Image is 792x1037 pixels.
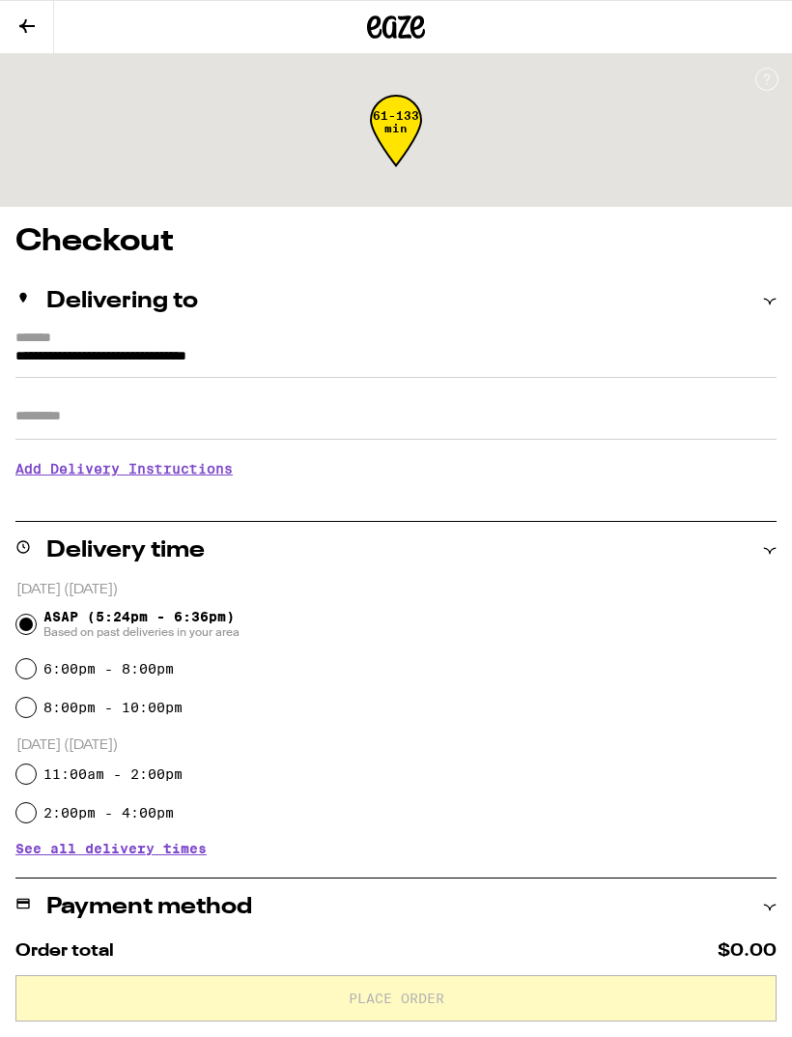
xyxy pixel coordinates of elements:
label: 8:00pm - 10:00pm [43,700,183,715]
button: Place Order [15,975,777,1022]
h2: Delivering to [46,290,198,313]
label: 2:00pm - 4:00pm [43,805,174,821]
p: We'll contact you at [PHONE_NUMBER] when we arrive [15,491,777,506]
label: 6:00pm - 8:00pm [43,661,174,677]
h2: Delivery time [46,539,205,562]
button: See all delivery times [15,842,207,855]
h2: Payment method [46,896,252,919]
span: ASAP (5:24pm - 6:36pm) [43,609,240,640]
p: [DATE] ([DATE]) [16,581,777,599]
label: 11:00am - 2:00pm [43,766,183,782]
span: Order total [15,942,114,960]
span: $0.00 [718,942,777,960]
h3: Add Delivery Instructions [15,446,777,491]
span: Place Order [349,992,444,1005]
div: 61-133 min [370,109,422,182]
p: [DATE] ([DATE]) [16,736,777,755]
h1: Checkout [15,226,777,257]
span: Based on past deliveries in your area [43,624,240,640]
